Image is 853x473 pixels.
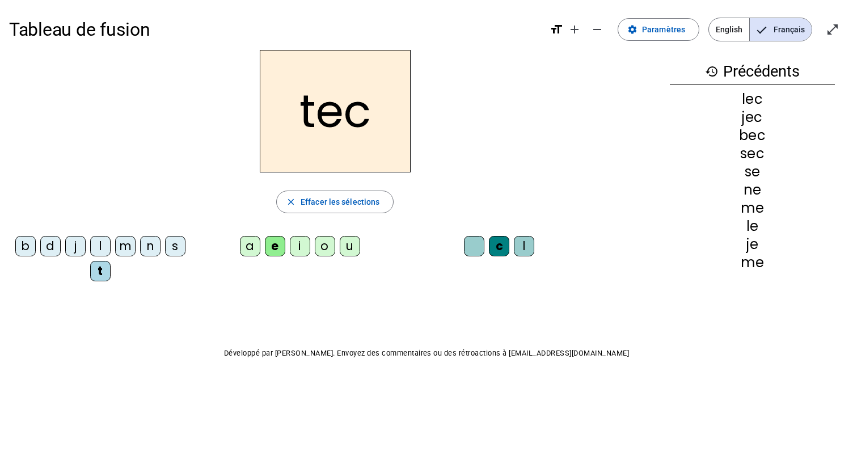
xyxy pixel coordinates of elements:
[65,236,86,256] div: j
[115,236,136,256] div: m
[670,219,835,233] div: le
[240,236,260,256] div: a
[670,238,835,251] div: je
[670,201,835,215] div: me
[260,50,411,172] h2: tec
[165,236,185,256] div: s
[568,23,581,36] mat-icon: add
[489,236,509,256] div: c
[670,256,835,269] div: me
[315,236,335,256] div: o
[550,23,563,36] mat-icon: format_size
[140,236,161,256] div: n
[301,195,379,209] span: Effacer les sélections
[826,23,839,36] mat-icon: open_in_full
[265,236,285,256] div: e
[286,197,296,207] mat-icon: close
[90,261,111,281] div: t
[9,11,540,48] h1: Tableau de fusion
[618,18,699,41] button: Paramètres
[9,347,844,360] p: Développé par [PERSON_NAME]. Envoyez des commentaires ou des rétroactions à [EMAIL_ADDRESS][DOMAI...
[708,18,812,41] mat-button-toggle-group: Language selection
[642,23,685,36] span: Paramètres
[670,183,835,197] div: ne
[40,236,61,256] div: d
[340,236,360,256] div: u
[670,111,835,124] div: jec
[586,18,609,41] button: Diminuer la taille de la police
[670,147,835,161] div: sec
[15,236,36,256] div: b
[705,65,719,78] mat-icon: history
[709,18,749,41] span: English
[90,236,111,256] div: l
[514,236,534,256] div: l
[670,165,835,179] div: se
[670,92,835,106] div: lec
[670,129,835,142] div: bec
[750,18,812,41] span: Français
[563,18,586,41] button: Augmenter la taille de la police
[821,18,844,41] button: Entrer en plein écran
[290,236,310,256] div: i
[276,191,394,213] button: Effacer les sélections
[590,23,604,36] mat-icon: remove
[670,59,835,85] h3: Précédents
[627,24,637,35] mat-icon: settings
